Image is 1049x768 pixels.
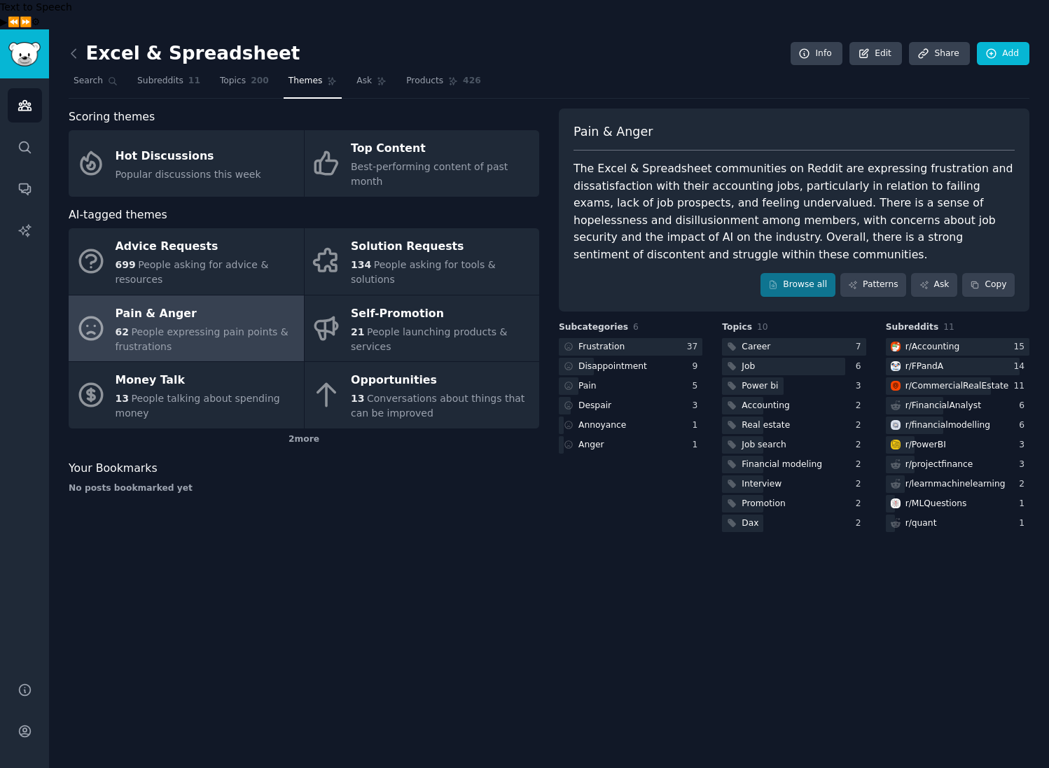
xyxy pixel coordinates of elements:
[886,495,1029,512] a: MLQuestionsr/MLQuestions1
[722,417,866,434] a: Real estate2
[905,517,937,530] div: r/ quant
[693,439,703,452] div: 1
[856,400,866,412] div: 2
[559,436,702,454] a: Anger1
[188,75,200,88] span: 11
[559,377,702,395] a: Pain5
[1019,459,1029,471] div: 3
[1013,361,1029,373] div: 14
[849,42,902,66] a: Edit
[305,130,540,197] a: Top ContentBest-performing content of past month
[693,380,703,393] div: 5
[220,75,246,88] span: Topics
[891,498,901,508] img: MLQuestions
[757,322,768,332] span: 10
[856,459,866,471] div: 2
[132,70,205,99] a: Subreddits11
[69,295,304,362] a: Pain & Anger62People expressing pain points & frustrations
[722,475,866,493] a: Interview2
[289,75,323,88] span: Themes
[559,321,628,334] span: Subcategories
[69,362,304,428] a: Money Talk13People talking about spending money
[559,338,702,356] a: Frustration37
[116,326,289,352] span: People expressing pain points & frustrations
[722,515,866,532] a: Dax2
[856,478,866,491] div: 2
[856,498,866,510] div: 2
[578,419,626,432] div: Annoyance
[856,517,866,530] div: 2
[891,440,901,449] img: PowerBI
[559,358,702,375] a: Disappointment9
[891,420,901,430] img: financialmodelling
[1019,517,1029,530] div: 1
[116,236,297,258] div: Advice Requests
[722,456,866,473] a: Financial modeling2
[69,428,539,451] div: 2 more
[891,381,901,391] img: CommercialRealEstate
[742,361,755,373] div: Job
[351,138,532,160] div: Top Content
[977,42,1029,66] a: Add
[722,436,866,454] a: Job search2
[722,321,752,334] span: Topics
[886,417,1029,434] a: financialmodellingr/financialmodelling6
[578,341,625,354] div: Frustration
[886,475,1029,493] a: r/learnmachinelearning2
[69,70,123,99] a: Search
[20,15,32,29] button: Forward
[693,361,703,373] div: 9
[116,393,280,419] span: People talking about spending money
[886,515,1029,532] a: r/quant1
[305,228,540,295] a: Solution Requests134People asking for tools & solutions
[742,459,822,471] div: Financial modeling
[856,341,866,354] div: 7
[351,393,364,404] span: 13
[886,358,1029,375] a: FPandAr/FPandA14
[856,419,866,432] div: 2
[351,259,496,285] span: People asking for tools & solutions
[69,460,158,477] span: Your Bookmarks
[406,75,443,88] span: Products
[905,361,943,373] div: r/ FPandA
[69,130,304,197] a: Hot DiscussionsPopular discussions this week
[69,482,539,495] div: No posts bookmarked yet
[742,517,758,530] div: Dax
[116,259,136,270] span: 699
[284,70,342,99] a: Themes
[32,15,41,29] button: Settings
[687,341,703,354] div: 37
[116,326,129,337] span: 62
[886,397,1029,414] a: r/FinancialAnalyst6
[962,273,1015,297] button: Copy
[8,15,20,29] button: Previous
[905,459,973,471] div: r/ projectfinance
[891,342,901,351] img: Accounting
[116,169,261,180] span: Popular discussions this week
[351,326,507,352] span: People launching products & services
[305,362,540,428] a: Opportunities13Conversations about things that can be improved
[742,341,770,354] div: Career
[905,478,1006,491] div: r/ learnmachinelearning
[722,358,866,375] a: Job6
[905,498,967,510] div: r/ MLQuestions
[722,495,866,512] a: Promotion2
[463,75,481,88] span: 426
[574,160,1015,263] div: The Excel & Spreadsheet communities on Reddit are expressing frustration and dissatisfaction with...
[742,478,781,491] div: Interview
[574,123,653,141] span: Pain & Anger
[251,75,269,88] span: 200
[351,161,508,187] span: Best-performing content of past month
[116,370,297,392] div: Money Talk
[305,295,540,362] a: Self-Promotion21People launching products & services
[905,341,960,354] div: r/ Accounting
[905,380,1009,393] div: r/ CommercialRealEstate
[356,75,372,88] span: Ask
[8,42,41,67] img: GummySearch logo
[856,361,866,373] div: 6
[742,439,786,452] div: Job search
[69,207,167,224] span: AI-tagged themes
[69,43,300,65] h2: Excel & Spreadsheet
[1019,439,1029,452] div: 3
[1019,478,1029,491] div: 2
